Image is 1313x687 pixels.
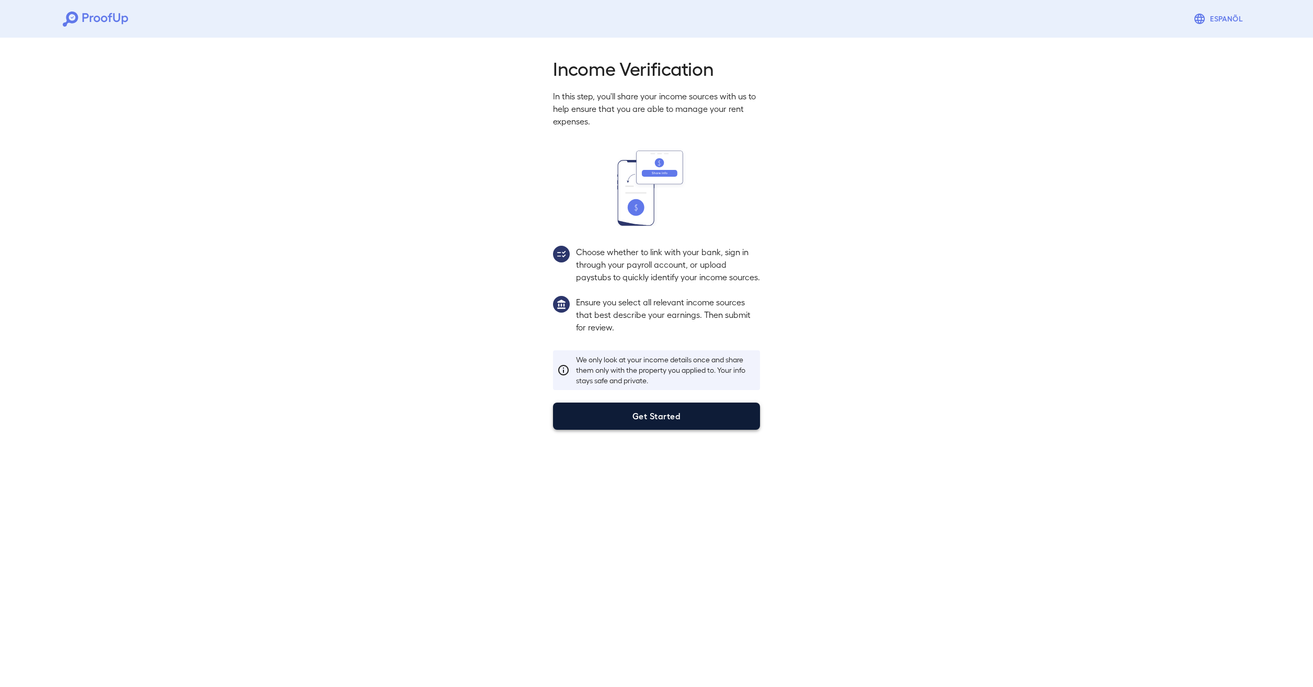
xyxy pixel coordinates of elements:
button: Get Started [553,403,760,430]
button: Espanõl [1189,8,1250,29]
h2: Income Verification [553,56,760,79]
p: Ensure you select all relevant income sources that best describe your earnings. Then submit for r... [576,296,760,334]
p: Choose whether to link with your bank, sign in through your payroll account, or upload paystubs t... [576,246,760,283]
p: We only look at your income details once and share them only with the property you applied to. Yo... [576,354,756,386]
img: transfer_money.svg [617,151,696,226]
img: group2.svg [553,246,570,262]
p: In this step, you'll share your income sources with us to help ensure that you are able to manage... [553,90,760,128]
img: group1.svg [553,296,570,313]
